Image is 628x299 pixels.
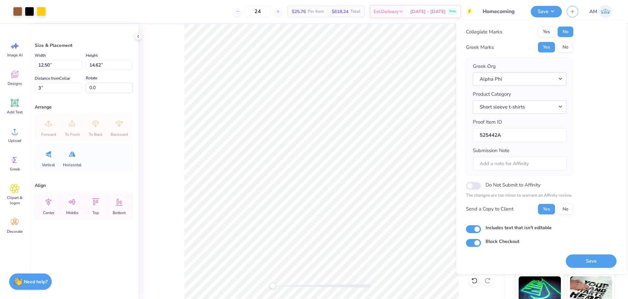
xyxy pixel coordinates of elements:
label: Submission Note [473,147,509,154]
div: Collegiate Marks [466,28,502,36]
span: Bottom [113,210,126,215]
label: Proof Item ID [473,118,502,126]
button: Yes [538,42,555,52]
img: Arvi Mikhail Parcero [599,5,612,18]
label: Greek Org [473,63,496,70]
span: Total [350,8,360,15]
span: Center [43,210,54,215]
strong: Need help? [24,279,47,285]
label: Width [35,51,46,59]
label: Block Checkout [486,238,519,245]
div: Align [35,182,133,189]
div: Accessibility label [269,283,276,289]
span: [DATE] - [DATE] [410,8,446,15]
button: Save [566,254,617,268]
button: Save [531,6,562,17]
span: AM [589,8,597,15]
button: Yes [538,204,555,214]
span: Image AI [7,52,23,58]
label: Distance from Collar [35,74,70,82]
label: Height [86,51,98,59]
span: Horizontal [63,162,82,168]
span: Add Text [7,110,23,115]
label: Includes text that isn't editable [486,224,552,231]
button: No [558,27,573,37]
button: No [558,42,573,52]
div: Send a Copy to Client [466,205,513,213]
a: AM [586,5,615,18]
span: Designs [8,81,22,86]
input: Untitled Design [478,5,526,18]
span: Est. Delivery [374,8,398,15]
div: Arrange [35,104,133,110]
input: – – [245,6,270,17]
div: Greek Marks [466,44,494,51]
p: The changes are too minor to warrant an Affinity review. [466,192,573,199]
label: Product Category [473,90,511,98]
span: Upload [8,138,21,143]
input: Add a note for Affinity [473,157,566,171]
span: $618.24 [332,8,348,15]
span: Clipart & logos [4,195,26,206]
span: Vertical [42,162,55,168]
span: Greek [10,167,20,172]
div: Size & Placement [35,42,133,49]
span: Middle [66,210,78,215]
span: Decorate [7,229,23,234]
label: Do Not Submit to Affinity [486,181,541,189]
label: Rotate [86,74,97,82]
button: Alpha Phi [473,72,566,86]
span: Free [450,9,456,14]
span: $25.76 [292,8,306,15]
button: Yes [538,27,555,37]
button: Short sleeve t-shirts [473,100,566,114]
span: Per Item [308,8,324,15]
span: Top [92,210,99,215]
button: No [558,204,573,214]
